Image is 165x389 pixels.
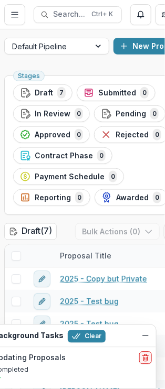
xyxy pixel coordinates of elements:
button: Draft7 [13,84,73,101]
button: Submitted0 [77,84,156,101]
span: Rejected [116,131,149,139]
button: In Review0 [13,105,90,122]
button: edit [34,271,50,288]
span: 0 [109,171,117,182]
button: edit [34,316,50,333]
button: Approved0 [13,126,90,143]
span: 7 [57,87,66,99]
span: 0 [153,129,161,141]
span: Stages [18,72,40,80]
span: Reporting [35,193,71,202]
span: Search... [53,10,85,19]
span: Submitted [98,89,136,98]
button: Clear [68,330,106,343]
button: Bulk Actions (0) [75,223,160,240]
button: Contract Phase0 [13,147,112,164]
div: Ctrl + K [89,8,115,20]
button: Toggle Menu [4,4,25,25]
button: Notifications [130,4,151,25]
button: delete [139,352,152,364]
span: 0 [75,192,84,203]
a: 2025 - Test bug [60,319,119,330]
span: In Review [35,110,70,118]
span: Payment Schedule [35,172,105,181]
span: 0 [75,108,83,120]
span: Awarded [116,193,149,202]
button: Search... [34,6,122,23]
a: 2025 - Test bug [60,296,119,307]
span: Draft [35,89,53,98]
span: 0 [75,129,83,141]
span: 0 [140,87,149,99]
button: Reporting0 [13,189,90,206]
span: Contract Phase [35,152,93,160]
span: 0 [153,192,161,203]
button: Dismiss [139,330,152,342]
span: 0 [97,150,106,161]
div: Proposal Title [54,251,118,262]
h2: Draft ( 7 ) [4,223,57,240]
span: Pending [116,110,146,118]
span: 0 [150,108,159,120]
button: edit [34,294,50,310]
a: 2025 - Copy but Private [60,274,147,285]
button: Payment Schedule0 [13,168,124,185]
span: Approved [35,131,70,139]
